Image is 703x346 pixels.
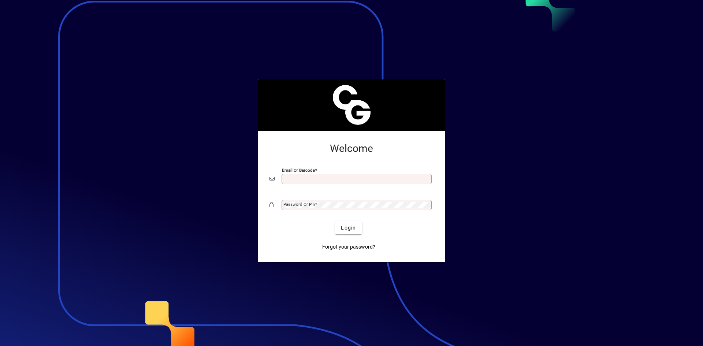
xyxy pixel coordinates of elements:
button: Login [335,221,362,234]
h2: Welcome [269,142,434,155]
mat-label: Password or Pin [283,202,315,207]
a: Forgot your password? [319,240,378,253]
span: Login [341,224,356,232]
mat-label: Email or Barcode [282,168,315,173]
span: Forgot your password? [322,243,375,251]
